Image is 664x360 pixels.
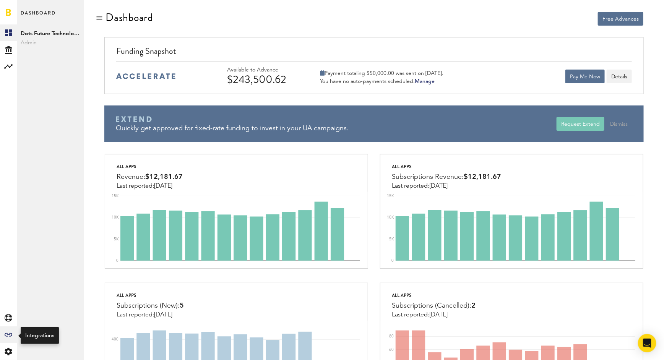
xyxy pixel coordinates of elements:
div: Subscriptions (Cancelled): [392,300,476,311]
span: [DATE] [429,312,448,318]
span: $12,181.67 [145,174,183,180]
button: Request Extend [557,117,604,131]
text: 15K [112,194,119,198]
span: Dashboard [21,8,56,24]
text: 0 [391,259,394,263]
button: Dismiss [606,117,632,131]
button: Free Advances [598,12,643,26]
div: Revenue: [117,171,183,183]
text: 5K [114,237,119,241]
button: Pay Me Now [565,70,605,83]
text: 80 [389,334,394,338]
div: All apps [392,162,501,171]
div: Quickly get approved for fixed-rate funding to invest in your UA campaigns. [116,124,557,133]
text: 10K [112,216,119,219]
div: Available to Advance [227,67,300,73]
div: All apps [392,291,476,300]
div: All apps [117,162,183,171]
span: Support [16,5,44,12]
div: Open Intercom Messenger [638,334,656,352]
div: Subscriptions Revenue: [392,171,501,183]
div: Dashboard [106,11,153,24]
span: $12,181.67 [464,174,501,180]
div: Last reported: [117,183,183,190]
div: Integrations [25,332,54,339]
div: You have no auto-payments scheduled. [320,78,444,85]
text: 0 [116,259,119,263]
text: 10K [387,216,394,219]
div: Last reported: [392,183,501,190]
div: $243,500.62 [227,73,300,86]
span: Dots Future Technologies [21,29,80,38]
img: Braavo Extend [116,116,152,122]
div: Last reported: [117,311,184,318]
button: Details [607,70,632,83]
text: 60 [389,348,394,352]
img: accelerate-medium-blue-logo.svg [116,73,175,79]
text: 15K [387,194,394,198]
span: [DATE] [154,312,172,318]
span: Admin [21,38,80,47]
span: 2 [471,302,476,309]
text: 5K [389,237,394,241]
div: Subscriptions (New): [117,300,184,311]
text: 400 [112,337,119,341]
div: Funding Snapshot [116,45,632,62]
div: Payment totaling $50,000.00 was sent on [DATE]. [320,70,444,77]
div: Last reported: [392,311,476,318]
span: [DATE] [154,183,172,189]
span: [DATE] [429,183,448,189]
a: Manage [415,79,435,84]
div: All apps [117,291,184,300]
span: 5 [180,302,184,309]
